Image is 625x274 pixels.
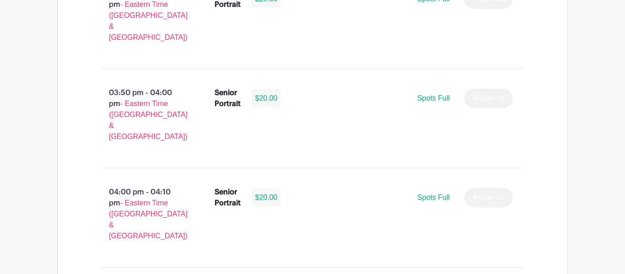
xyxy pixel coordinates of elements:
p: 04:00 pm - 04:10 pm [87,183,200,245]
div: Senior Portrait [215,87,241,109]
span: - Eastern Time ([GEOGRAPHIC_DATA] & [GEOGRAPHIC_DATA]) [109,100,188,140]
div: $20.00 [252,89,281,107]
span: - Eastern Time ([GEOGRAPHIC_DATA] & [GEOGRAPHIC_DATA]) [109,199,188,240]
span: - Eastern Time ([GEOGRAPHIC_DATA] & [GEOGRAPHIC_DATA]) [109,0,188,41]
span: Spots Full [417,94,450,102]
div: $20.00 [252,188,281,207]
div: Senior Portrait [215,187,241,209]
p: 03:50 pm - 04:00 pm [87,84,200,146]
span: Spots Full [417,193,450,201]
